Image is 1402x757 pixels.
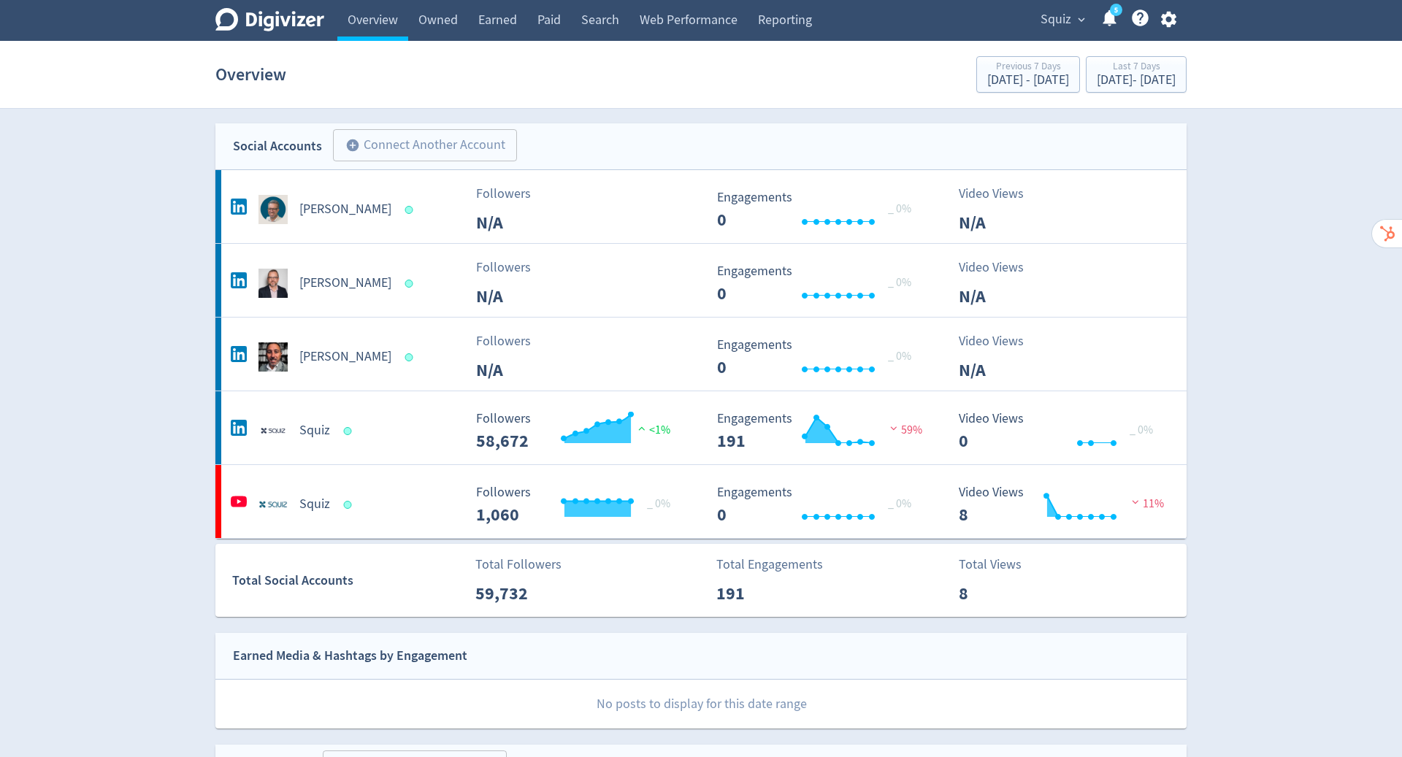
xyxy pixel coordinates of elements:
span: 11% [1128,496,1164,511]
p: Total Engagements [716,555,823,575]
p: Total Followers [475,555,562,575]
p: Video Views [959,184,1043,204]
span: Data last synced: 14 Oct 2025, 8:02am (AEDT) [405,280,418,288]
p: 191 [716,580,800,607]
p: N/A [476,283,560,310]
h5: [PERSON_NAME] [299,274,391,292]
a: Squiz undefinedSquiz Followers 1,060 Followers 1,060 _ 0% Engagements 0 Engagements 0 _ 0% Video ... [215,465,1187,538]
img: negative-performance.svg [886,423,901,434]
span: Data last synced: 14 Oct 2025, 9:02am (AEDT) [344,427,356,435]
span: expand_more [1075,13,1088,26]
svg: Engagements 0 [710,485,929,524]
img: Squiz undefined [258,490,288,519]
div: Total Social Accounts [232,570,465,591]
img: negative-performance.svg [1128,496,1143,507]
p: N/A [476,357,560,383]
p: Video Views [959,331,1043,351]
a: Squiz undefinedSquiz Followers 58,672 Followers 58,672 <1% Engagements 191 Engagements 191 59% Vi... [215,391,1187,464]
span: _ 0% [888,496,911,511]
a: Anthony Nigro undefined[PERSON_NAME]FollowersN/A Engagements 0 Engagements 0 _ 0%Video ViewsN/A [215,170,1187,243]
div: [DATE] - [DATE] [1097,74,1176,87]
button: Connect Another Account [333,129,517,161]
p: Video Views [959,258,1043,277]
a: Nick Condon undefined[PERSON_NAME]FollowersN/A Engagements 0 Engagements 0 _ 0%Video ViewsN/A [215,318,1187,391]
p: N/A [959,357,1043,383]
svg: Engagements 0 [710,338,929,377]
h5: Squiz [299,496,330,513]
span: Data last synced: 14 Oct 2025, 4:02am (AEDT) [405,353,418,361]
span: 59% [886,423,922,437]
img: Squiz undefined [258,416,288,445]
h1: Overview [215,51,286,98]
span: Data last synced: 14 Oct 2025, 4:02am (AEDT) [405,206,418,214]
img: Anthony Nigro undefined [258,195,288,224]
img: Nick Condon undefined [258,342,288,372]
div: Earned Media & Hashtags by Engagement [233,645,467,666]
a: Edward Braddock undefined[PERSON_NAME]FollowersN/A Engagements 0 Engagements 0 _ 0%Video ViewsN/A [215,244,1187,317]
svg: Engagements 191 [710,412,929,450]
svg: Video Views 8 [951,485,1171,524]
p: N/A [959,210,1043,236]
span: _ 0% [647,496,670,511]
button: Previous 7 Days[DATE] - [DATE] [976,56,1080,93]
svg: Engagements 0 [710,191,929,229]
span: _ 0% [888,201,911,216]
p: Followers [476,331,560,351]
span: _ 0% [1130,423,1153,437]
h5: [PERSON_NAME] [299,201,391,218]
span: Data last synced: 14 Oct 2025, 1:02am (AEDT) [344,501,356,509]
a: 5 [1110,4,1122,16]
p: Total Views [959,555,1043,575]
svg: Video Views 0 [951,412,1171,450]
svg: Engagements 0 [710,264,929,303]
span: <1% [635,423,670,437]
div: Social Accounts [233,136,322,157]
button: Last 7 Days[DATE]- [DATE] [1086,56,1187,93]
p: N/A [959,283,1043,310]
h5: Squiz [299,422,330,439]
div: Previous 7 Days [987,61,1069,74]
a: Connect Another Account [322,131,517,161]
p: 8 [959,580,1043,607]
svg: Followers 1,060 [469,485,688,524]
p: N/A [476,210,560,236]
p: No posts to display for this date range [216,680,1187,729]
svg: Followers 58,672 [469,412,688,450]
span: _ 0% [888,349,911,364]
img: Edward Braddock undefined [258,269,288,298]
p: Followers [476,258,560,277]
h5: [PERSON_NAME] [299,348,391,366]
span: _ 0% [888,275,911,290]
div: Last 7 Days [1097,61,1176,74]
p: 59,732 [475,580,559,607]
span: add_circle [345,138,360,153]
span: Squiz [1041,8,1071,31]
p: Followers [476,184,560,204]
img: positive-performance.svg [635,423,649,434]
text: 5 [1114,5,1118,15]
button: Squiz [1035,8,1089,31]
div: [DATE] - [DATE] [987,74,1069,87]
